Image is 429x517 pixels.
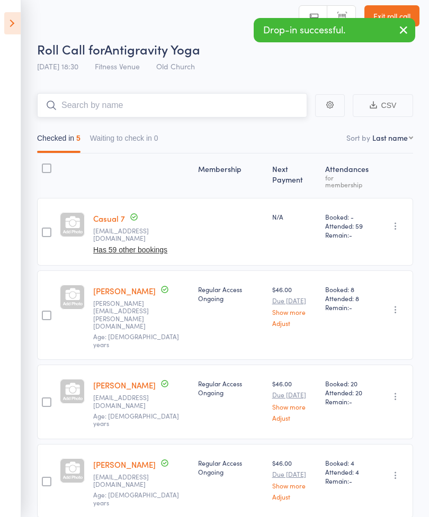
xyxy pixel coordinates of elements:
[346,132,370,143] label: Sort by
[254,18,415,42] div: Drop-in successful.
[93,227,162,242] small: info@fitnessvenue.com.au
[325,294,370,303] span: Attended: 8
[156,61,195,71] span: Old Church
[93,300,162,330] small: tomas.aguilar@mail.udp.cl
[104,40,200,58] span: Antigravity Yoga
[321,158,374,193] div: Atten­dances
[93,459,156,470] a: [PERSON_NAME]
[272,414,317,421] a: Adjust
[349,476,352,485] span: -
[325,379,370,388] span: Booked: 20
[325,221,370,230] span: Attended: 59
[95,61,140,71] span: Fitness Venue
[349,303,352,312] span: -
[93,285,156,296] a: [PERSON_NAME]
[325,467,370,476] span: Attended: 4
[325,476,370,485] span: Remain:
[353,94,413,117] button: CSV
[93,213,125,224] a: Casual 7
[272,403,317,410] a: Show more
[272,285,317,326] div: $46.00
[272,482,317,489] a: Show more
[272,212,317,221] div: N/A
[272,297,317,304] small: Due [DATE]
[93,411,179,428] span: Age: [DEMOGRAPHIC_DATA] years
[325,174,370,188] div: for membership
[93,332,179,348] span: Age: [DEMOGRAPHIC_DATA] years
[272,379,317,421] div: $46.00
[272,320,317,326] a: Adjust
[198,458,263,476] div: Regular Access Ongoing
[325,397,370,406] span: Remain:
[325,388,370,397] span: Attended: 20
[198,379,263,397] div: Regular Access Ongoing
[349,397,352,406] span: -
[325,212,370,221] span: Booked: -
[90,129,158,153] button: Waiting to check in0
[272,458,317,500] div: $46.00
[364,5,419,26] a: Exit roll call
[272,391,317,398] small: Due [DATE]
[194,158,267,193] div: Membership
[93,379,156,391] a: [PERSON_NAME]
[268,158,321,193] div: Next Payment
[272,470,317,478] small: Due [DATE]
[37,93,307,117] input: Search by name
[198,285,263,303] div: Regular Access Ongoing
[37,40,104,58] span: Roll Call for
[272,309,317,315] a: Show more
[93,473,162,488] small: Clairetravieso@gmail.com
[93,246,167,254] button: Has 59 other bookings
[325,303,370,312] span: Remain:
[93,394,162,409] small: matildarosedarcy@outlook.com
[325,230,370,239] span: Remain:
[325,458,370,467] span: Booked: 4
[154,134,158,142] div: 0
[76,134,81,142] div: 5
[272,493,317,500] a: Adjust
[37,61,78,71] span: [DATE] 18:30
[93,490,179,506] span: Age: [DEMOGRAPHIC_DATA] years
[37,129,81,153] button: Checked in5
[325,285,370,294] span: Booked: 8
[372,132,408,143] div: Last name
[349,230,352,239] span: -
